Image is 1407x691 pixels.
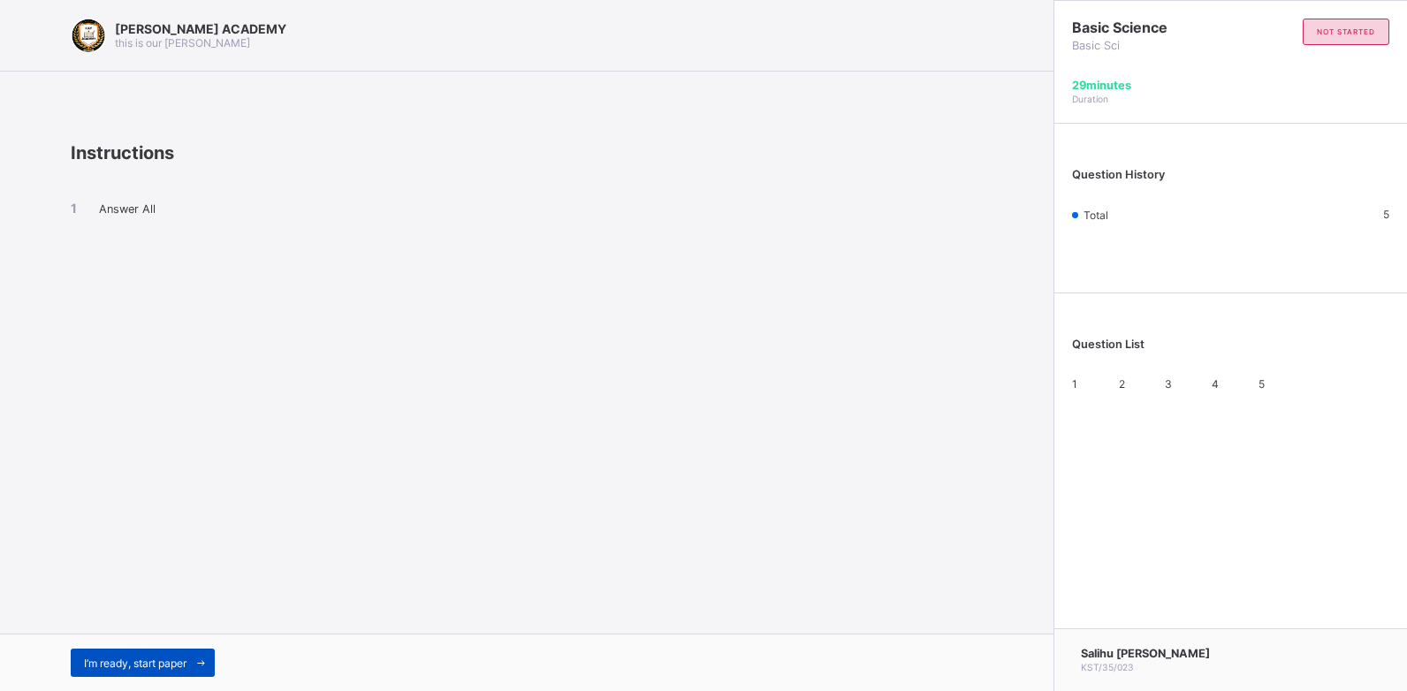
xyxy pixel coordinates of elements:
span: 5 [1383,208,1389,221]
span: 29 minutes [1072,79,1131,92]
span: this is our [PERSON_NAME] [115,36,250,49]
span: Basic Sci [1072,39,1231,52]
span: 1 [1072,377,1077,391]
span: Question History [1072,168,1165,181]
span: Basic Science [1072,19,1231,36]
span: Total [1084,209,1108,222]
span: Salihu [PERSON_NAME] [1081,647,1210,660]
span: I’m ready, start paper [84,657,186,670]
span: 3 [1165,377,1172,391]
span: not started [1317,27,1375,36]
span: Question List [1072,338,1145,351]
span: Answer All [99,202,156,216]
span: 4 [1212,377,1219,391]
span: 5 [1259,377,1265,391]
span: [PERSON_NAME] ACADEMY [115,21,286,36]
span: Duration [1072,94,1108,104]
span: Instructions [71,142,174,163]
span: KST/35/023 [1081,662,1134,672]
span: 2 [1119,377,1125,391]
